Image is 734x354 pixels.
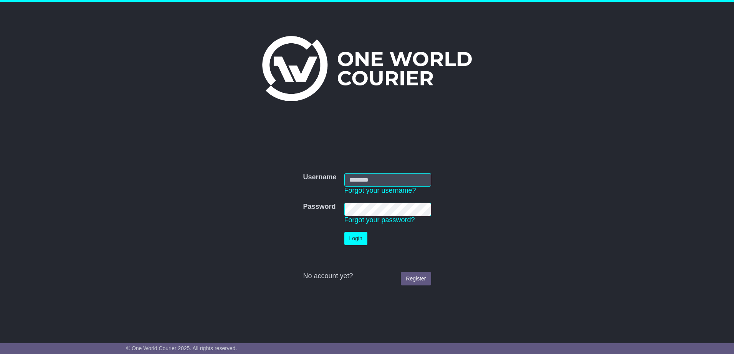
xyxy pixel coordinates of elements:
a: Forgot your password? [344,216,415,224]
label: Password [303,203,336,211]
a: Forgot your username? [344,187,416,194]
div: No account yet? [303,272,431,280]
button: Login [344,232,367,245]
span: © One World Courier 2025. All rights reserved. [126,345,237,351]
img: One World [262,36,472,101]
label: Username [303,173,336,182]
a: Register [401,272,431,285]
